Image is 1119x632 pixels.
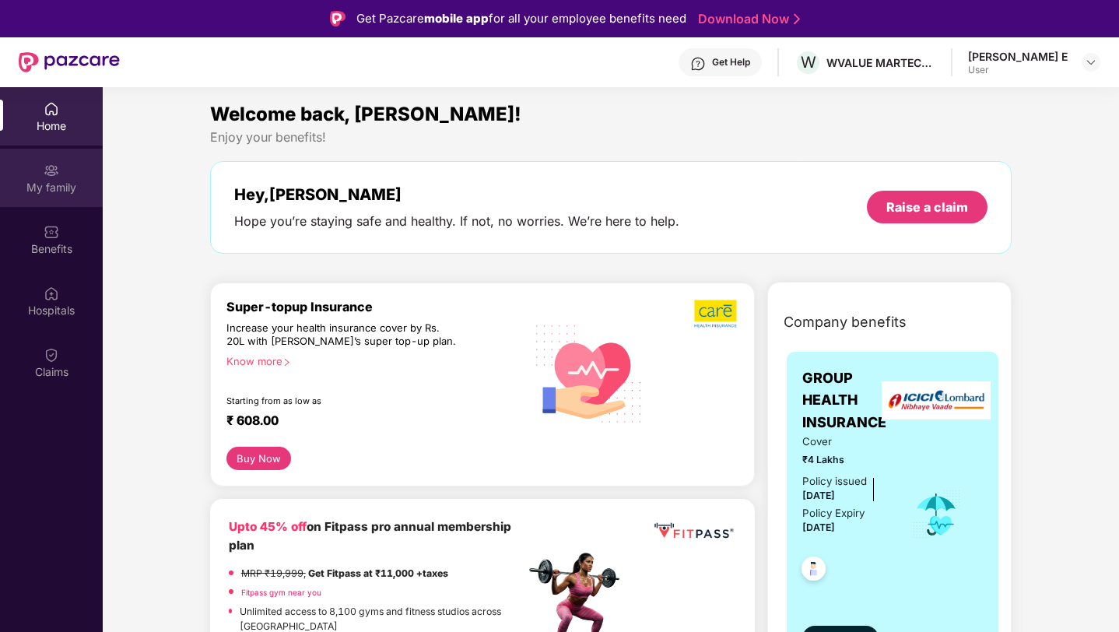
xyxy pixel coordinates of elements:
strong: Get Fitpass at ₹11,000 +taxes [308,567,448,579]
img: svg+xml;base64,PHN2ZyBpZD0iSG9tZSIgeG1sbnM9Imh0dHA6Ly93d3cudzMub3JnLzIwMDAvc3ZnIiB3aWR0aD0iMjAiIG... [44,101,59,117]
img: svg+xml;base64,PHN2ZyBpZD0iSG9zcGl0YWxzIiB4bWxucz0iaHR0cDovL3d3dy53My5vcmcvMjAwMC9zdmciIHdpZHRoPS... [44,286,59,301]
span: Company benefits [784,311,907,333]
img: svg+xml;base64,PHN2ZyBpZD0iQmVuZWZpdHMiIHhtbG5zPSJodHRwOi8vd3d3LnczLm9yZy8yMDAwL3N2ZyIgd2lkdGg9Ij... [44,224,59,240]
img: insurerLogo [882,381,991,420]
img: Stroke [794,11,800,27]
span: [DATE] [802,490,835,501]
img: b5dec4f62d2307b9de63beb79f102df3.png [694,299,738,328]
button: Buy Now [226,447,291,470]
span: ₹4 Lakhs [802,452,890,467]
span: GROUP HEALTH INSURANCE [802,367,890,434]
div: Get Pazcare for all your employee benefits need [356,9,686,28]
div: Policy Expiry [802,505,865,521]
span: Welcome back, [PERSON_NAME]! [210,103,521,125]
img: Logo [330,11,346,26]
div: Policy issued [802,473,867,490]
div: Know more [226,355,516,366]
div: Super-topup Insurance [226,299,525,314]
img: svg+xml;base64,PHN2ZyB4bWxucz0iaHR0cDovL3d3dy53My5vcmcvMjAwMC9zdmciIHdpZHRoPSI0OC45NDMiIGhlaWdodD... [795,552,833,590]
img: svg+xml;base64,PHN2ZyB3aWR0aD0iMjAiIGhlaWdodD0iMjAiIHZpZXdCb3g9IjAgMCAyMCAyMCIgZmlsbD0ibm9uZSIgeG... [44,163,59,178]
div: Raise a claim [886,198,968,216]
div: [PERSON_NAME] E [968,49,1068,64]
a: Download Now [698,11,795,27]
a: Fitpass gym near you [241,588,321,597]
img: fppp.png [651,518,736,544]
del: MRP ₹19,999, [241,567,306,579]
b: on Fitpass pro annual membership plan [229,519,511,553]
b: Upto 45% off [229,519,307,534]
img: svg+xml;base64,PHN2ZyBpZD0iSGVscC0zMngzMiIgeG1sbnM9Imh0dHA6Ly93d3cudzMub3JnLzIwMDAvc3ZnIiB3aWR0aD... [690,56,706,72]
img: icon [911,489,962,540]
div: Increase your health insurance cover by Rs. 20L with [PERSON_NAME]’s super top-up plan. [226,321,458,349]
strong: mobile app [424,11,489,26]
img: svg+xml;base64,PHN2ZyB4bWxucz0iaHR0cDovL3d3dy53My5vcmcvMjAwMC9zdmciIHhtbG5zOnhsaW5rPSJodHRwOi8vd3... [525,307,654,437]
div: Starting from as low as [226,395,459,406]
span: W [801,53,816,72]
span: right [282,358,291,367]
img: New Pazcare Logo [19,52,120,72]
div: ₹ 608.00 [226,413,510,431]
img: svg+xml;base64,PHN2ZyBpZD0iRHJvcGRvd24tMzJ4MzIiIHhtbG5zPSJodHRwOi8vd3d3LnczLm9yZy8yMDAwL3N2ZyIgd2... [1085,56,1097,68]
div: Hope you’re staying safe and healthy. If not, no worries. We’re here to help. [234,213,679,230]
div: Hey, [PERSON_NAME] [234,185,679,204]
div: Enjoy your benefits! [210,129,1012,146]
img: svg+xml;base64,PHN2ZyBpZD0iQ2xhaW0iIHhtbG5zPSJodHRwOi8vd3d3LnczLm9yZy8yMDAwL3N2ZyIgd2lkdGg9IjIwIi... [44,347,59,363]
div: User [968,64,1068,76]
div: Get Help [712,56,750,68]
span: [DATE] [802,521,835,533]
span: Cover [802,434,890,450]
div: WVALUE MARTECH PRIVATE LIMITED [826,55,935,70]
